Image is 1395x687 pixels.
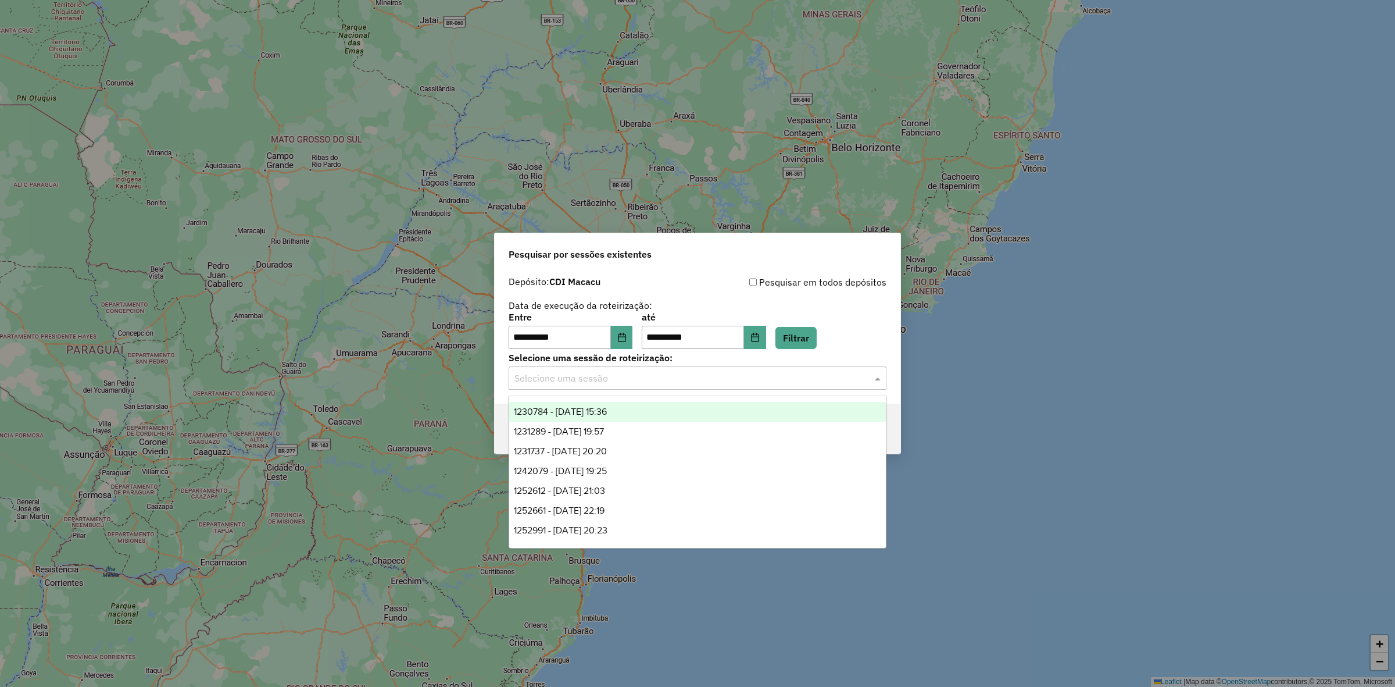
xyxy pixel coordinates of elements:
[744,326,766,349] button: Choose Date
[514,486,605,496] span: 1252612 - [DATE] 21:03
[514,426,604,436] span: 1231289 - [DATE] 19:57
[775,327,817,349] button: Filtrar
[697,275,886,289] div: Pesquisar em todos depósitos
[509,298,652,312] label: Data de execução da roteirização:
[514,525,607,535] span: 1252991 - [DATE] 20:23
[509,247,652,261] span: Pesquisar por sessões existentes
[514,506,604,515] span: 1252661 - [DATE] 22:19
[611,326,633,349] button: Choose Date
[514,446,607,456] span: 1231737 - [DATE] 20:20
[509,396,886,549] ng-dropdown-panel: Options list
[514,466,607,476] span: 1242079 - [DATE] 19:25
[509,351,886,365] label: Selecione uma sessão de roteirização:
[514,407,607,417] span: 1230784 - [DATE] 15:36
[509,310,632,324] label: Entre
[509,275,600,289] label: Depósito:
[549,276,600,287] strong: CDI Macacu
[642,310,766,324] label: até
